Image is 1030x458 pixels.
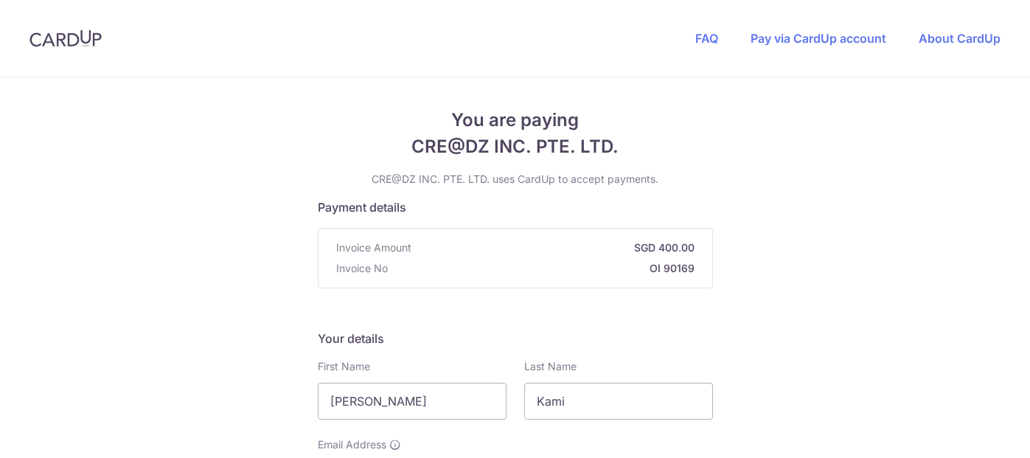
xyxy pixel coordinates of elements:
input: Last name [524,383,713,420]
a: About CardUp [919,31,1001,46]
label: First Name [318,359,370,374]
img: CardUp [29,30,102,47]
strong: OI 90169 [394,261,695,276]
h5: Your details [318,330,713,347]
strong: SGD 400.00 [417,240,695,255]
h5: Payment details [318,198,713,216]
a: FAQ [695,31,718,46]
input: First name [318,383,507,420]
label: Last Name [524,359,577,374]
p: CRE@DZ INC. PTE. LTD. uses CardUp to accept payments. [318,172,713,187]
a: Pay via CardUp account [751,31,886,46]
span: Invoice Amount [336,240,411,255]
span: Email Address [318,437,386,452]
span: You are paying [318,107,713,133]
span: Invoice No [336,261,388,276]
span: CRE@DZ INC. PTE. LTD. [318,133,713,160]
